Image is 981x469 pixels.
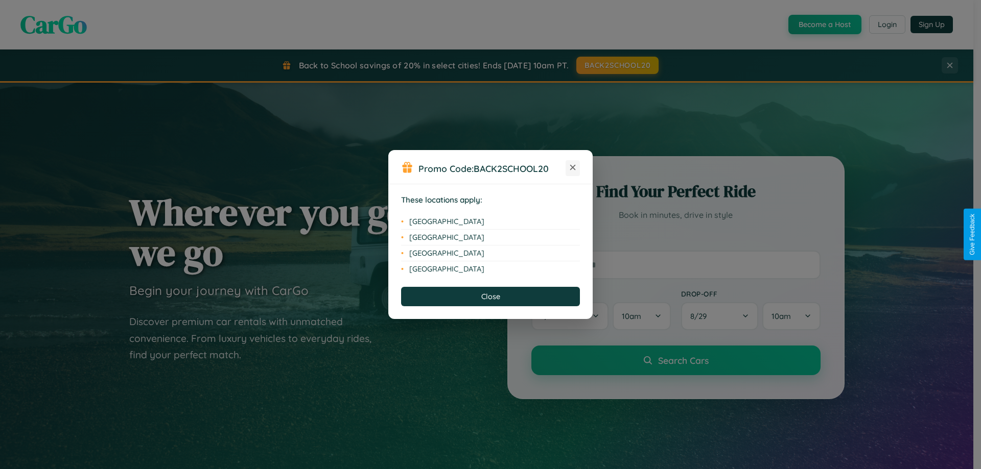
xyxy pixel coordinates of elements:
h3: Promo Code: [418,163,566,174]
li: [GEOGRAPHIC_DATA] [401,245,580,261]
li: [GEOGRAPHIC_DATA] [401,261,580,277]
strong: These locations apply: [401,195,482,205]
li: [GEOGRAPHIC_DATA] [401,230,580,245]
li: [GEOGRAPHIC_DATA] [401,214,580,230]
div: Give Feedback [969,214,976,255]
button: Close [401,287,580,306]
b: BACK2SCHOOL20 [474,163,549,174]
